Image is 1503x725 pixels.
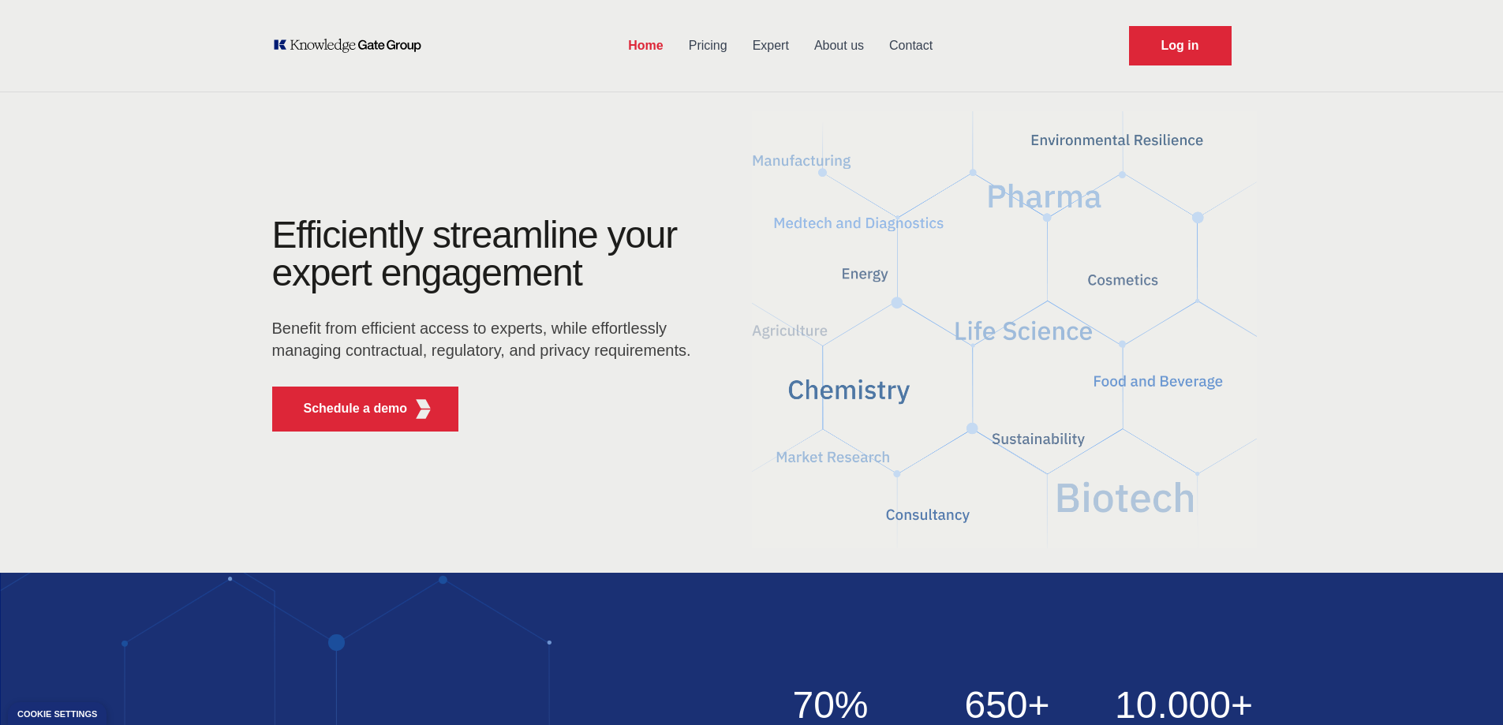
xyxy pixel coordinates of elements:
img: KGG Fifth Element RED [752,103,1257,557]
p: Schedule a demo [304,399,408,418]
div: Widget chat [1424,649,1503,725]
a: Expert [740,25,802,66]
h2: 70% [752,686,910,724]
h1: Efficiently streamline your expert engagement [272,214,678,293]
a: About us [802,25,877,66]
a: Pricing [676,25,740,66]
h2: 650+ [929,686,1086,724]
iframe: Chat Widget [1424,649,1503,725]
a: KOL Knowledge Platform: Talk to Key External Experts (KEE) [272,38,432,54]
a: Contact [877,25,945,66]
a: Home [615,25,675,66]
p: Benefit from efficient access to experts, while effortlessly managing contractual, regulatory, an... [272,317,701,361]
img: KGG Fifth Element RED [413,399,433,419]
a: Request Demo [1129,26,1232,65]
div: Cookie settings [17,710,97,719]
h2: 10.000+ [1105,686,1263,724]
button: Schedule a demoKGG Fifth Element RED [272,387,459,432]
